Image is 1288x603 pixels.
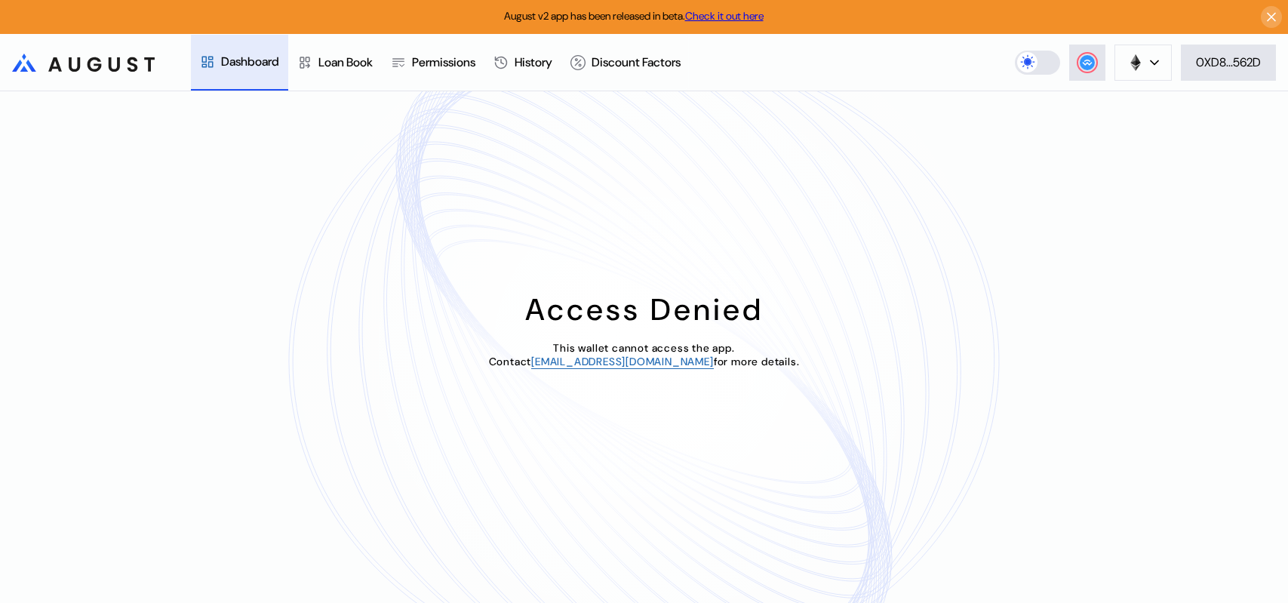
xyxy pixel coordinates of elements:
div: History [515,54,552,70]
div: Dashboard [221,54,279,69]
button: chain logo [1114,45,1172,81]
a: [EMAIL_ADDRESS][DOMAIN_NAME] [531,355,713,369]
a: Dashboard [191,35,288,91]
button: 0XD8...562D [1181,45,1276,81]
div: Access Denied [525,290,764,329]
a: History [484,35,561,91]
span: This wallet cannot access the app. Contact for more details. [489,341,800,368]
div: Discount Factors [592,54,681,70]
a: Discount Factors [561,35,690,91]
div: Permissions [412,54,475,70]
div: Loan Book [318,54,373,70]
a: Check it out here [685,9,764,23]
a: Permissions [382,35,484,91]
span: August v2 app has been released in beta. [504,9,764,23]
div: 0XD8...562D [1196,54,1261,70]
a: Loan Book [288,35,382,91]
img: chain logo [1127,54,1144,71]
